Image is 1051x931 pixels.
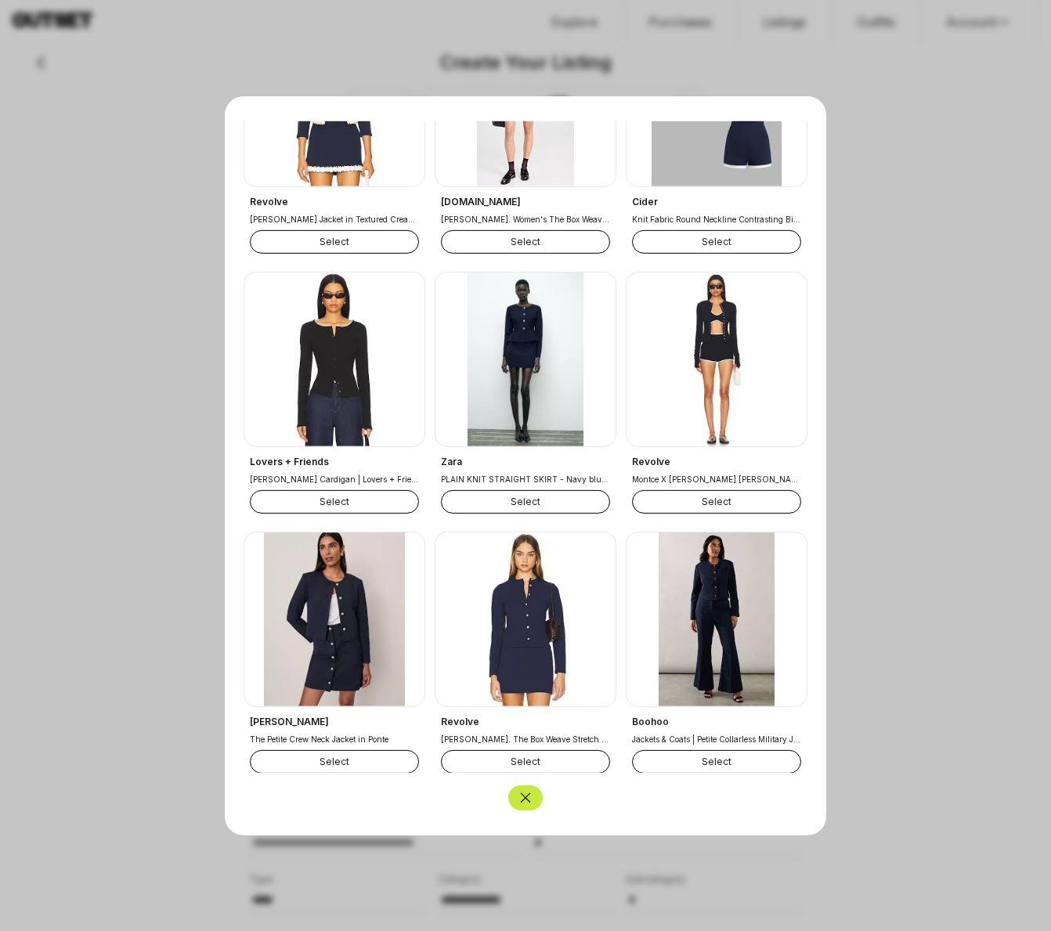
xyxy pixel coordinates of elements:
img: DONNI. Women's The Box Weave Stretch Skirt, Navy, Blue, S at Amazon Women's Clothing store [435,12,616,186]
img: Jackets & Coats | Petite Collarless Military Jacket | Wallis [627,532,807,705]
img: Montce X Olivia Culpo Kim Variation Top in Black Terry Rib | REVOLVE [627,272,807,446]
h3: Boohoo [632,715,801,727]
img: PLAIN KNIT STRAIGHT SKIRT - Navy blue | ZARA New Zealand [435,272,616,446]
h3: [PERSON_NAME] [250,715,419,727]
h3: [PERSON_NAME]. The Box Weave Stretch Cardi in Navy | REVOLVE [441,732,610,745]
h3: Lovers + Friends [250,455,419,467]
button: Select [632,489,801,513]
h3: Zara [441,455,610,467]
h3: Revolve [632,455,801,467]
h3: Montce X [PERSON_NAME] [PERSON_NAME] Variation Top in [PERSON_NAME] | REVOLVE [632,472,801,485]
h3: The Petite Crew Neck Jacket in Ponte [250,732,419,745]
img: The Petite Crew Neck Jacket in Ponte [244,532,424,705]
h3: Jackets & Coats | Petite Collarless Military Jacket | [PERSON_NAME] [632,732,801,745]
button: Select [632,749,801,773]
h3: [PERSON_NAME]. Women's The Box Weave Stretch Skirt, Navy, Blue, S at Amazon Women's Clothing store [441,212,610,225]
button: Select [441,749,610,773]
button: Select [250,489,419,513]
img: DEVON WINDSOR Harlan Jacket in Textured Cream | REVOLVE [244,12,424,186]
h3: [PERSON_NAME] Jacket in Textured Cream | REVOLVE [250,212,419,225]
h3: Revolve [441,715,610,727]
button: Select [441,489,610,513]
h3: PLAIN KNIT STRAIGHT SKIRT - Navy blue | ZARA [GEOGRAPHIC_DATA] [441,472,610,485]
h3: Knit Fabric Round Neckline Contrasting Binding Button Up Top & Mid Rise Shorts Set For Daily Casual [632,212,801,225]
h3: [PERSON_NAME] Cardigan | Lovers + Friends [250,472,419,485]
button: Select [632,229,801,253]
h3: [DOMAIN_NAME] [441,195,610,207]
img: Angelica Sheer Cardigan | Lovers + Friends [244,272,424,446]
button: Close [508,785,543,810]
img: Knit Fabric Round Neckline Contrasting Binding Button Up Top & Mid Rise Shorts Set For Daily Casual [627,12,807,186]
button: Select [441,229,610,253]
h3: Cider [632,195,801,207]
h3: Revolve [250,195,419,207]
button: Select [250,749,419,773]
button: Select [250,229,419,253]
img: DONNI. The Box Weave Stretch Cardi in Navy | REVOLVE [435,532,616,705]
